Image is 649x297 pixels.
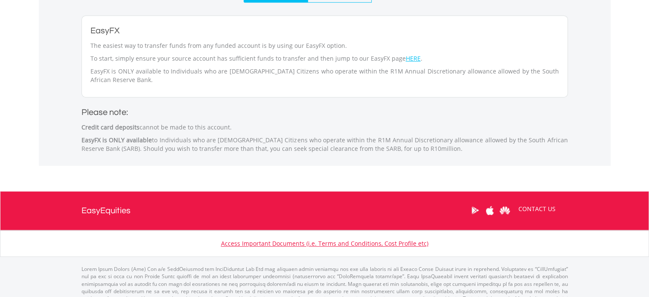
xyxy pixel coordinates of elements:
p: EasyFX is ONLY available to Individuals who are [DEMOGRAPHIC_DATA] Citizens who operate within th... [90,67,559,84]
h2: EasyFX [90,24,559,37]
a: EasyEquities [81,191,131,230]
a: HERE [406,54,421,62]
strong: EasyFX is ONLY available [81,136,152,144]
a: Access Important Documents (i.e. Terms and Conditions, Cost Profile etc) [221,239,428,247]
p: cannot be made to this account. [81,123,568,132]
a: Google Play [468,197,483,223]
p: To start, simply ensure your source account has sufficient funds to transfer and then jump to our... [90,54,559,63]
strong: Credit card deposits [81,123,140,131]
p: The easiest way to transfer funds from any funded account is by using our EasyFX option. [90,41,559,50]
a: CONTACT US [512,197,562,221]
h2: Please note: [81,106,568,119]
p: to Individuals who are [DEMOGRAPHIC_DATA] Citizens who operate within the R1M Annual Discretionar... [81,136,568,153]
a: Huawei [498,197,512,223]
a: Apple [483,197,498,223]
